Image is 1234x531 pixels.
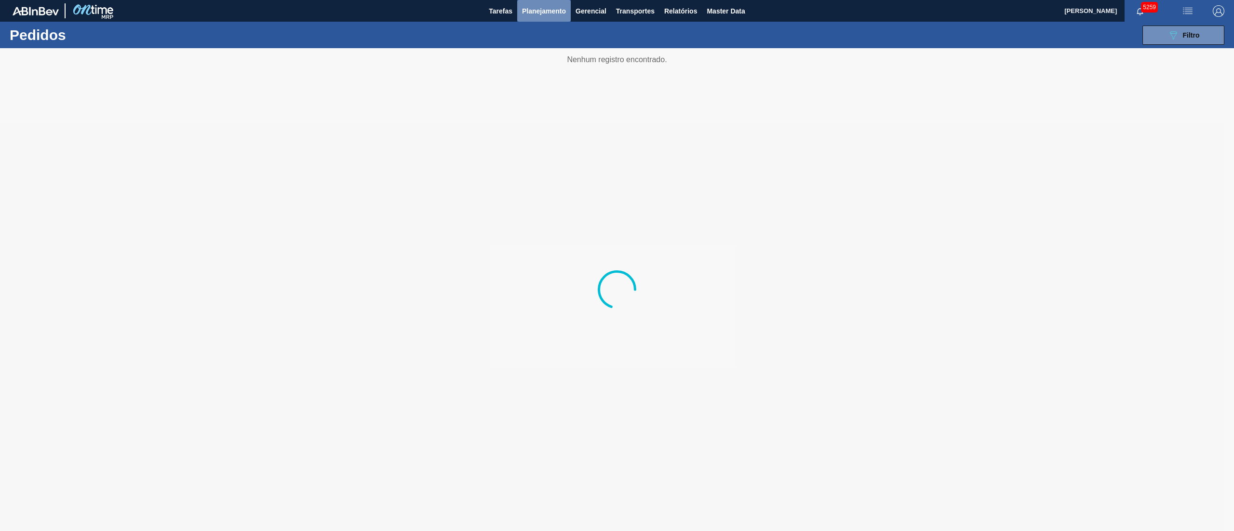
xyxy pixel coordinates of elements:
[576,5,606,17] span: Gerencial
[13,7,59,15] img: TNhmsLtSVTkK8tSr43FrP2fwEKptu5GPRR3wAAAABJRU5ErkJggg==
[1182,5,1194,17] img: userActions
[1142,26,1224,45] button: Filtro
[616,5,655,17] span: Transportes
[522,5,566,17] span: Planejamento
[664,5,697,17] span: Relatórios
[707,5,745,17] span: Master Data
[489,5,512,17] span: Tarefas
[1125,4,1155,18] button: Notificações
[1213,5,1224,17] img: Logout
[10,29,160,40] h1: Pedidos
[1183,31,1200,39] span: Filtro
[1141,2,1158,13] span: 5259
